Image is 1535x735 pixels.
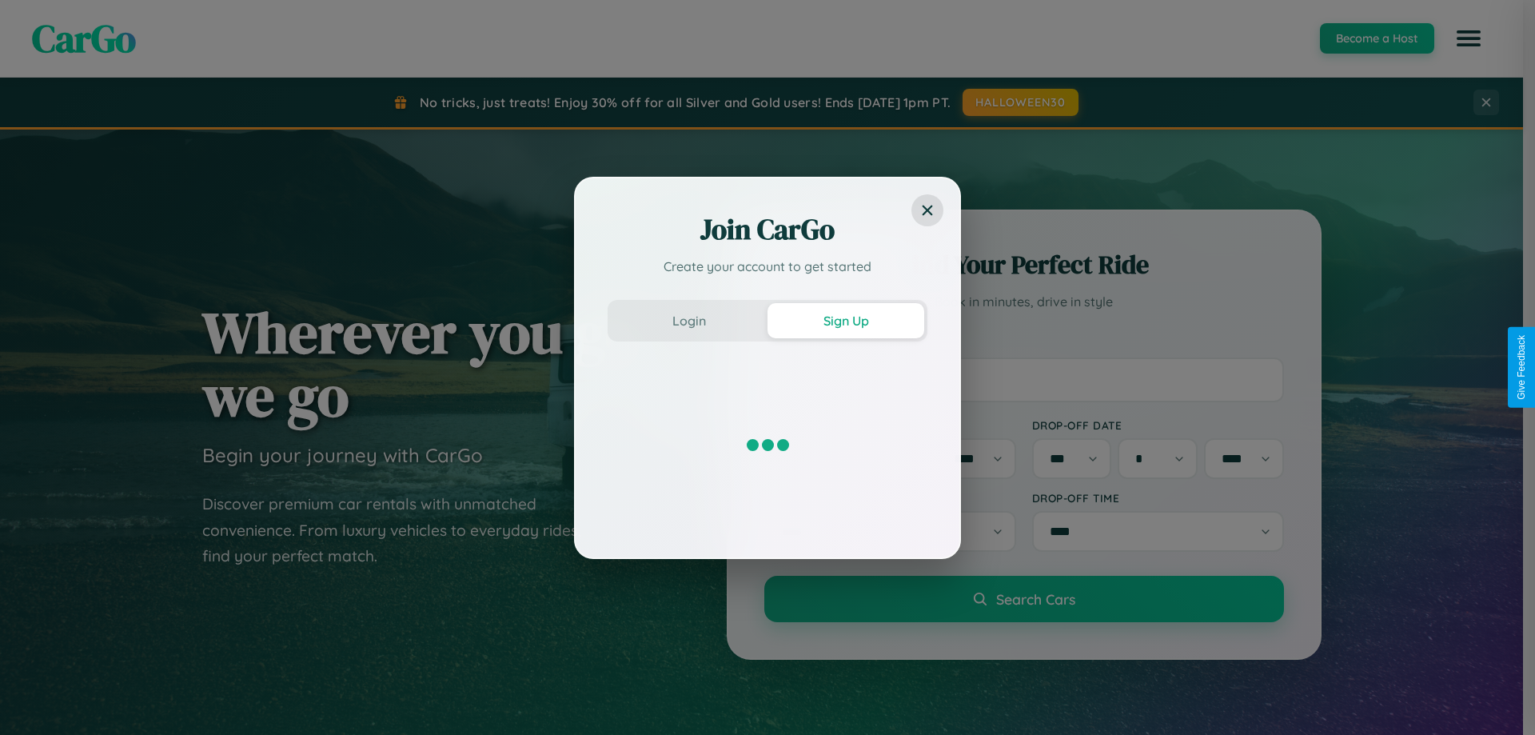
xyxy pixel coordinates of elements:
iframe: Intercom live chat [16,681,54,719]
h2: Join CarGo [608,210,927,249]
button: Sign Up [767,303,924,338]
button: Login [611,303,767,338]
div: Give Feedback [1516,335,1527,400]
p: Create your account to get started [608,257,927,276]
